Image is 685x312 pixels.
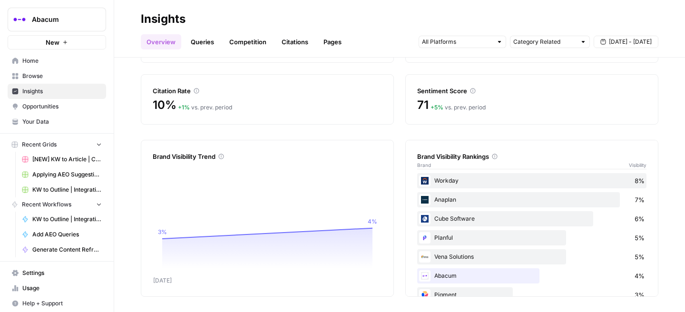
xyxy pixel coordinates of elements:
[635,271,645,281] span: 4%
[8,281,106,296] a: Usage
[276,34,314,49] a: Citations
[153,97,176,113] span: 10%
[417,287,646,302] div: Pigment
[417,230,646,245] div: Planful
[32,215,102,224] span: KW to Outline | Integration Pages
[422,37,492,47] input: All Platforms
[178,104,190,111] span: + 1 %
[8,114,106,129] a: Your Data
[32,185,102,194] span: KW to Outline | Integration Pages Grid
[8,197,106,212] button: Recent Workflows
[22,72,102,80] span: Browse
[594,36,658,48] button: [DATE] - [DATE]
[635,195,645,205] span: 7%
[417,161,431,169] span: Brand
[431,103,486,112] div: vs. prev. period
[419,194,431,205] img: i3l0twinuru4r0ir99tvr9iljmmv
[141,34,181,49] a: Overview
[18,212,106,227] a: KW to Outline | Integration Pages
[417,211,646,226] div: Cube Software
[513,37,576,47] input: Category Related
[8,8,106,31] button: Workspace: Abacum
[153,277,172,284] tspan: [DATE]
[18,182,106,197] a: KW to Outline | Integration Pages Grid
[419,251,431,263] img: 2br2unh0zov217qnzgjpoog1wm0p
[158,228,167,235] tspan: 3%
[22,102,102,111] span: Opportunities
[609,38,652,46] span: [DATE] - [DATE]
[431,104,443,111] span: + 5 %
[18,242,106,257] a: Generate Content Refresh Updates Brief
[8,35,106,49] button: New
[417,152,646,161] div: Brand Visibility Rankings
[185,34,220,49] a: Queries
[8,99,106,114] a: Opportunities
[22,269,102,277] span: Settings
[417,173,646,188] div: Workday
[178,103,232,112] div: vs. prev. period
[22,57,102,65] span: Home
[141,11,186,27] div: Insights
[22,299,102,308] span: Help + Support
[417,249,646,264] div: Vena Solutions
[32,155,102,164] span: [NEW] KW to Article | Cohort Grid
[22,140,57,149] span: Recent Grids
[22,87,102,96] span: Insights
[18,167,106,182] a: Applying AEO Suggestions
[635,233,645,243] span: 5%
[629,161,646,169] span: Visibility
[224,34,272,49] a: Competition
[368,218,377,225] tspan: 4%
[18,227,106,242] a: Add AEO Queries
[419,175,431,186] img: jzoxgx4vsp0oigc9x6a9eruy45gz
[8,68,106,84] a: Browse
[8,53,106,68] a: Home
[417,268,646,283] div: Abacum
[32,230,102,239] span: Add AEO Queries
[417,97,429,113] span: 71
[635,290,645,300] span: 3%
[22,200,71,209] span: Recent Workflows
[8,265,106,281] a: Settings
[417,86,646,96] div: Sentiment Score
[153,86,382,96] div: Citation Rate
[635,252,645,262] span: 5%
[11,11,28,28] img: Abacum Logo
[419,270,431,282] img: 4u3t5ag124w64ozvv2ge5jkmdj7i
[8,84,106,99] a: Insights
[153,152,382,161] div: Brand Visibility Trend
[419,289,431,301] img: qfv32da3tpg2w5aeicyrs9tdltut
[32,15,89,24] span: Abacum
[635,214,645,224] span: 6%
[419,232,431,244] img: 9ardner9qrd15gzuoui41lelvr0l
[22,284,102,292] span: Usage
[32,245,102,254] span: Generate Content Refresh Updates Brief
[417,192,646,207] div: Anaplan
[318,34,347,49] a: Pages
[635,176,645,185] span: 8%
[8,137,106,152] button: Recent Grids
[419,213,431,224] img: 5c1vvc5slkkcrghzqv8odreykg6a
[22,117,102,126] span: Your Data
[8,296,106,311] button: Help + Support
[46,38,59,47] span: New
[18,152,106,167] a: [NEW] KW to Article | Cohort Grid
[32,170,102,179] span: Applying AEO Suggestions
